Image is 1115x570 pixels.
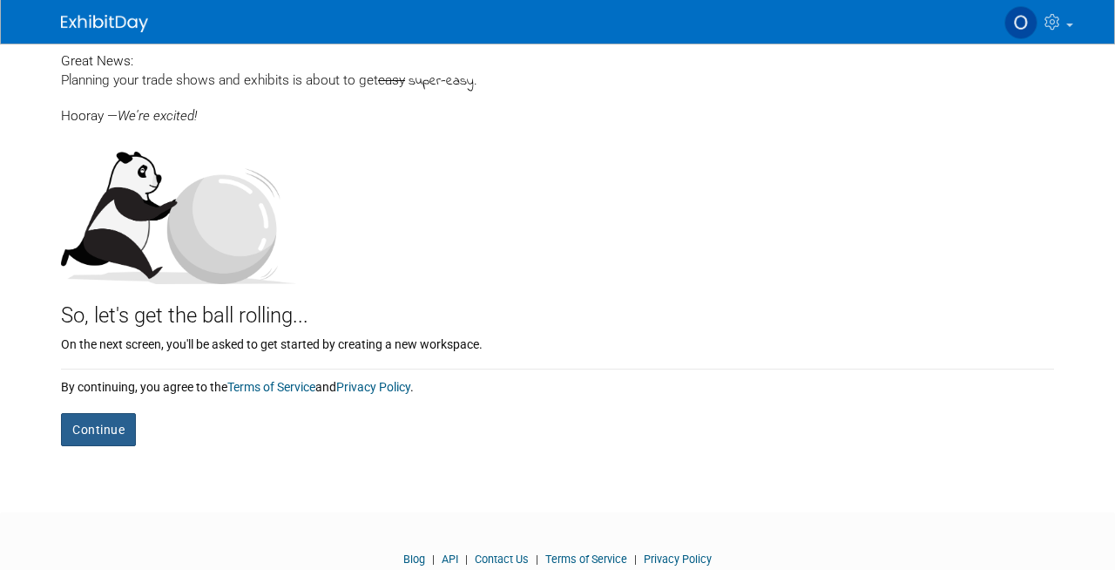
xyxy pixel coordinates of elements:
a: Blog [403,553,425,566]
div: Great News: [61,51,1054,71]
a: Terms of Service [227,380,315,394]
span: | [531,553,543,566]
a: Privacy Policy [336,380,410,394]
div: So, let's get the ball rolling... [61,284,1054,331]
span: | [461,553,472,566]
img: ExhibitDay [61,15,148,32]
a: Contact Us [475,553,529,566]
button: Continue [61,413,136,446]
span: super-easy [409,71,474,92]
span: We're excited! [118,108,197,124]
div: Planning your trade shows and exhibits is about to get . [61,71,1054,92]
a: API [442,553,458,566]
a: Privacy Policy [644,553,712,566]
img: Let's get the ball rolling [61,134,296,284]
span: | [428,553,439,566]
div: Hooray — [61,92,1054,126]
div: On the next screen, you'll be asked to get started by creating a new workspace. [61,331,1054,353]
span: | [630,553,641,566]
img: Oliver Wright [1004,6,1037,39]
a: Terms of Service [545,553,627,566]
span: easy [378,72,405,88]
div: By continuing, you agree to the and . [61,370,1054,396]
